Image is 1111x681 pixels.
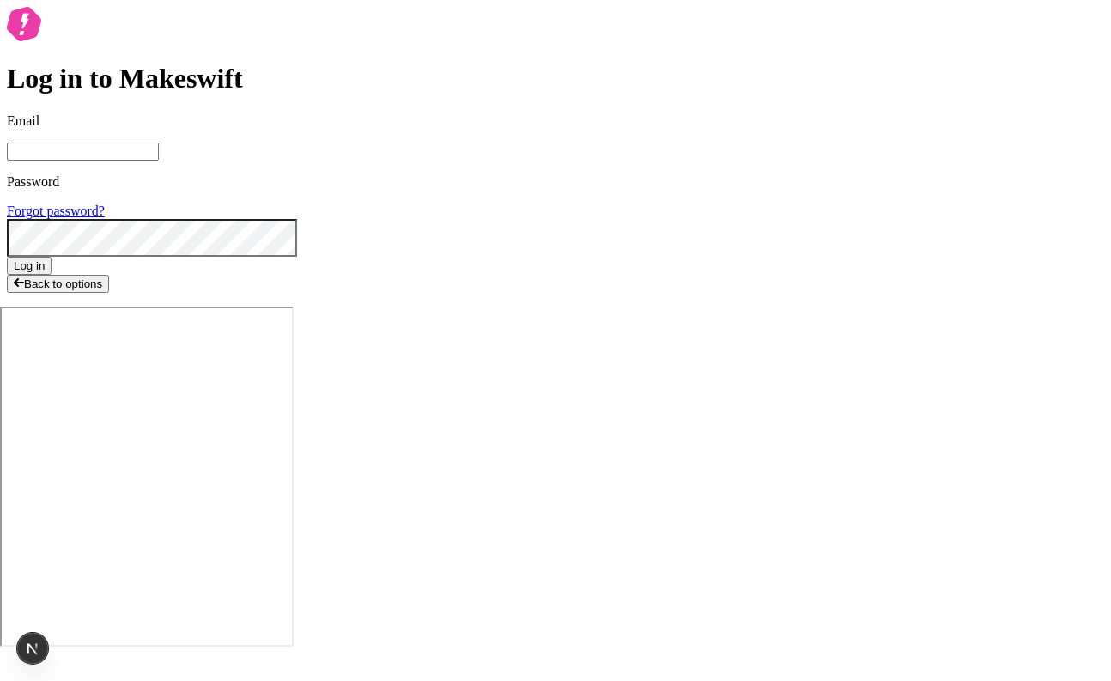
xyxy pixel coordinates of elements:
button: Back to options [7,275,109,293]
button: Log in [7,257,52,275]
a: Forgot password? [7,204,105,218]
input: Email [7,143,159,161]
p: Email [7,113,1104,129]
span: Log in [14,259,45,272]
p: Password [7,174,1104,190]
h1: Log in to Makeswift [7,63,1104,94]
span: Back to options [24,277,102,290]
